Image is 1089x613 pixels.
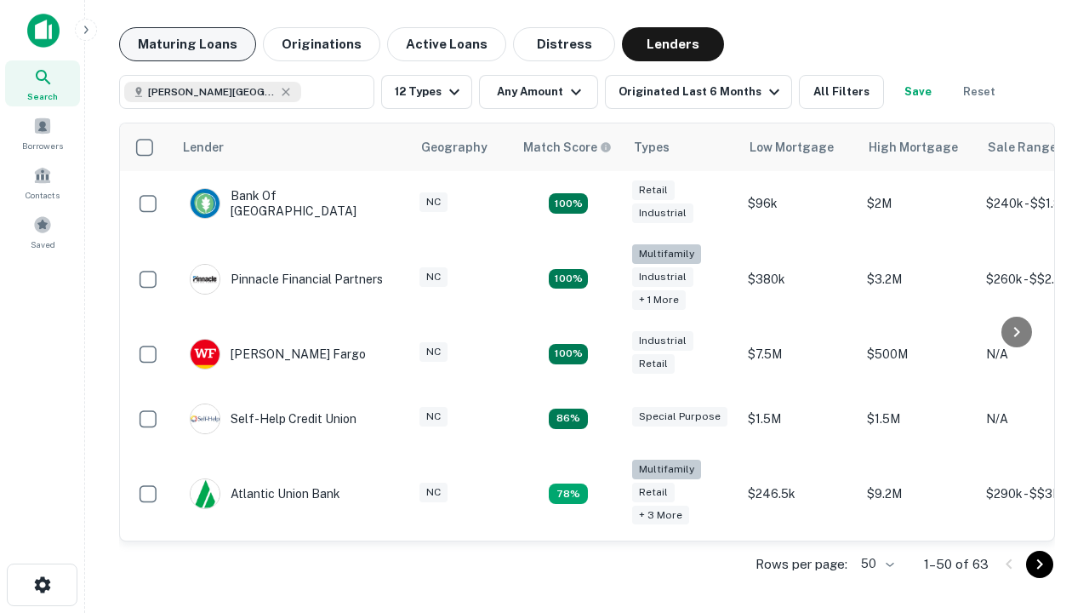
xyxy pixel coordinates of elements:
[27,89,58,103] span: Search
[624,123,739,171] th: Types
[739,322,858,387] td: $7.5M
[632,244,701,264] div: Multifamily
[387,27,506,61] button: Active Loans
[632,203,693,223] div: Industrial
[1026,551,1053,578] button: Go to next page
[119,27,256,61] button: Maturing Loans
[632,460,701,479] div: Multifamily
[191,404,220,433] img: picture
[5,60,80,106] a: Search
[755,554,847,575] p: Rows per page:
[739,387,858,451] td: $1.5M
[739,123,858,171] th: Low Mortgage
[191,265,220,294] img: picture
[632,290,686,310] div: + 1 more
[148,84,276,100] span: [PERSON_NAME][GEOGRAPHIC_DATA], [GEOGRAPHIC_DATA]
[191,340,220,369] img: picture
[191,189,220,218] img: picture
[619,82,784,102] div: Originated Last 6 Months
[5,159,80,205] a: Contacts
[421,137,487,158] div: Geography
[1004,477,1089,559] iframe: Chat Widget
[183,137,224,158] div: Lender
[634,137,670,158] div: Types
[5,209,80,255] a: Saved
[411,123,513,171] th: Geography
[632,407,727,427] div: Special Purpose
[952,75,1006,109] button: Reset
[549,193,588,214] div: Matching Properties: 15, hasApolloMatch: undefined
[858,451,978,537] td: $9.2M
[869,137,958,158] div: High Mortgage
[549,484,588,504] div: Matching Properties: 10, hasApolloMatch: undefined
[5,110,80,156] a: Borrowers
[622,27,724,61] button: Lenders
[924,554,989,575] p: 1–50 of 63
[739,236,858,322] td: $380k
[632,331,693,351] div: Industrial
[513,27,615,61] button: Distress
[858,387,978,451] td: $1.5M
[549,269,588,289] div: Matching Properties: 23, hasApolloMatch: undefined
[22,139,63,152] span: Borrowers
[479,75,598,109] button: Any Amount
[858,322,978,387] td: $500M
[27,14,60,48] img: capitalize-icon.png
[632,483,675,502] div: Retail
[799,75,884,109] button: All Filters
[858,236,978,322] td: $3.2M
[419,407,448,427] div: NC
[523,138,608,157] h6: Match Score
[854,552,897,576] div: 50
[632,267,693,287] div: Industrial
[513,123,624,171] th: Capitalize uses an advanced AI algorithm to match your search with the best lender. The match sco...
[419,192,448,212] div: NC
[632,354,675,374] div: Retail
[190,478,340,509] div: Atlantic Union Bank
[891,75,945,109] button: Save your search to get updates of matches that match your search criteria.
[739,451,858,537] td: $246.5k
[988,137,1057,158] div: Sale Range
[739,171,858,236] td: $96k
[190,264,383,295] div: Pinnacle Financial Partners
[190,188,394,219] div: Bank Of [GEOGRAPHIC_DATA]
[190,339,366,370] div: [PERSON_NAME] Fargo
[523,138,612,157] div: Capitalize uses an advanced AI algorithm to match your search with the best lender. The match sco...
[605,75,792,109] button: Originated Last 6 Months
[191,479,220,508] img: picture
[31,238,55,251] span: Saved
[173,123,411,171] th: Lender
[549,344,588,364] div: Matching Properties: 14, hasApolloMatch: undefined
[419,342,448,362] div: NC
[26,188,60,202] span: Contacts
[419,267,448,287] div: NC
[190,404,356,434] div: Self-help Credit Union
[263,27,380,61] button: Originations
[858,123,978,171] th: High Mortgage
[858,171,978,236] td: $2M
[750,137,834,158] div: Low Mortgage
[632,180,675,200] div: Retail
[632,506,689,525] div: + 3 more
[549,409,588,429] div: Matching Properties: 11, hasApolloMatch: undefined
[419,483,448,502] div: NC
[381,75,472,109] button: 12 Types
